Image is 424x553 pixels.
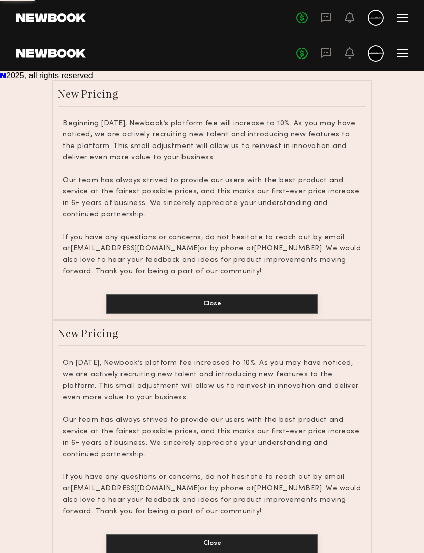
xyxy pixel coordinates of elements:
[63,232,361,278] p: If you have any questions or concerns, do not hesitate to reach out by email at or by phone at . ...
[58,326,118,340] div: New Pricing
[6,71,93,80] span: 2025, all rights reserved
[254,245,322,252] u: [PHONE_NUMBER]
[63,472,361,517] p: If you have any questions or concerns, do not hesitate to reach out by email at or by phone at . ...
[71,245,200,252] u: [EMAIL_ADDRESS][DOMAIN_NAME]
[106,294,318,314] button: Close
[63,415,361,460] p: Our team has always strived to provide our users with the best product and service at the fairest...
[254,485,322,492] u: [PHONE_NUMBER]
[63,175,361,221] p: Our team has always strived to provide our users with the best product and service at the fairest...
[63,118,361,164] p: Beginning [DATE], Newbook’s platform fee will increase to 10%. As you may have noticed, we are ac...
[58,86,118,100] div: New Pricing
[71,485,200,492] u: [EMAIL_ADDRESS][DOMAIN_NAME]
[63,358,361,403] p: On [DATE], Newbook’s platform fee increased to 10%. As you may have noticed, we are actively recr...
